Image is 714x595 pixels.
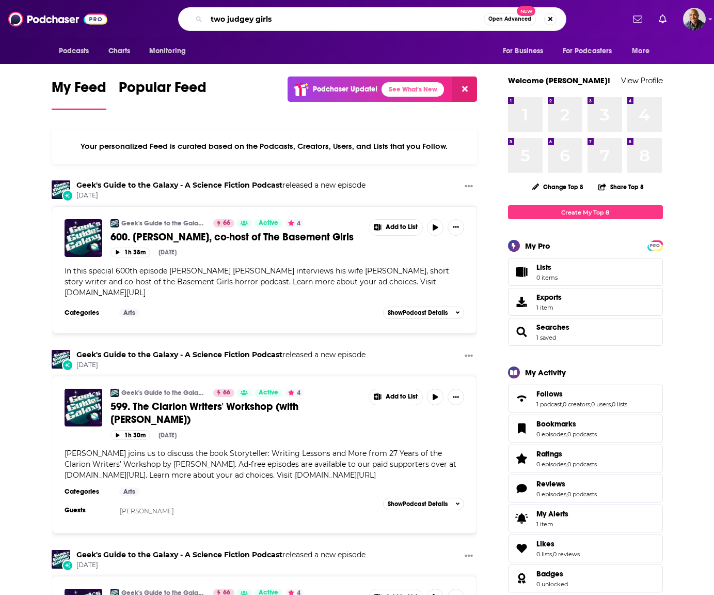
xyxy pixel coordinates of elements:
[612,401,627,408] a: 0 lists
[536,479,597,489] a: Reviews
[567,461,597,468] a: 0 podcasts
[65,266,449,297] span: In this special 600th episode [PERSON_NAME] [PERSON_NAME] interviews his wife [PERSON_NAME], shor...
[536,389,627,399] a: Follows
[683,8,706,30] img: User Profile
[536,263,551,272] span: Lists
[536,389,563,399] span: Follows
[65,449,456,480] span: [PERSON_NAME] joins us to discuss the book Storyteller: Writing Lessons and More from 27 Years of...
[566,461,567,468] span: ,
[8,9,107,29] img: Podchaser - Follow, Share and Rate Podcasts
[503,44,544,58] span: For Business
[313,85,377,94] p: Podchaser Update!
[683,8,706,30] span: Logged in as EricBarnett-SupportingCast
[536,539,554,548] span: Likes
[108,44,131,58] span: Charts
[536,274,558,281] span: 0 items
[76,361,366,370] span: [DATE]
[388,500,448,508] span: Show Podcast Details
[259,218,278,228] span: Active
[488,17,531,22] span: Open Advanced
[655,10,671,28] a: Show notifications dropdown
[556,41,627,61] button: open menu
[512,265,532,279] span: Lists
[59,44,89,58] span: Podcasts
[119,309,139,317] a: Arts
[536,491,566,498] a: 0 episodes
[536,419,576,429] span: Bookmarks
[625,41,662,61] button: open menu
[121,219,207,227] a: Geek's Guide to the Galaxy - A Science Fiction Podcast
[526,180,590,193] button: Change Top 8
[536,263,558,272] span: Lists
[512,421,532,436] a: Bookmarks
[508,385,663,413] span: Follows
[508,288,663,316] a: Exports
[65,389,102,426] a: 599. The Clarion Writers' Workshop (with Tom Gerencer)
[223,388,230,398] span: 66
[536,323,569,332] a: Searches
[536,569,563,578] span: Badges
[567,431,597,438] a: 0 podcasts
[52,180,70,199] a: Geek's Guide to the Galaxy - A Science Fiction Podcast
[76,180,282,190] a: Geek's Guide to the Galaxy - A Science Fiction Podcast
[149,44,186,58] span: Monitoring
[508,445,663,472] span: Ratings
[52,79,106,110] a: My Feed
[512,481,532,496] a: Reviews
[382,82,444,97] a: See What's New
[536,431,566,438] a: 0 episodes
[496,41,557,61] button: open menu
[536,293,562,302] span: Exports
[119,79,207,110] a: Popular Feed
[52,550,70,569] img: Geek's Guide to the Galaxy - A Science Fiction Podcast
[536,461,566,468] a: 0 episodes
[65,487,111,496] h3: Categories
[649,241,661,249] a: PRO
[536,539,580,548] a: Likes
[598,177,644,197] button: Share Top 8
[65,506,111,514] h3: Guests
[536,401,562,408] a: 1 podcast
[508,205,663,219] a: Create My Top 8
[65,309,111,317] h3: Categories
[536,509,568,518] span: My Alerts
[512,391,532,406] a: Follows
[448,219,464,236] button: Show More Button
[369,389,423,405] button: Show More Button
[110,389,119,397] a: Geek's Guide to the Galaxy - A Science Fiction Podcast
[621,75,663,85] a: View Profile
[566,491,567,498] span: ,
[121,389,207,397] a: Geek's Guide to the Galaxy - A Science Fiction Podcast
[508,258,663,286] a: Lists
[158,432,177,439] div: [DATE]
[110,400,361,426] a: 599. The Clarion Writers' Workshop (with [PERSON_NAME])
[213,389,234,397] a: 66
[536,304,562,311] span: 1 item
[536,479,565,489] span: Reviews
[76,350,366,360] h3: released a new episode
[52,350,70,369] img: Geek's Guide to the Galaxy - A Science Fiction Podcast
[65,219,102,257] img: 600. Steph Grossman, co-host of The Basement Girls
[536,419,597,429] a: Bookmarks
[76,550,282,559] a: Geek's Guide to the Galaxy - A Science Fiction Podcast
[536,521,568,528] span: 1 item
[629,10,646,28] a: Show notifications dropdown
[552,551,553,558] span: ,
[62,190,73,201] div: New Episode
[255,219,282,227] a: Active
[611,401,612,408] span: ,
[512,541,532,556] a: Likes
[110,231,361,243] a: 600. [PERSON_NAME], co-host of The Basement Girls
[255,389,282,397] a: Active
[110,219,119,227] img: Geek's Guide to the Galaxy - A Science Fiction Podcast
[369,220,423,235] button: Show More Button
[383,307,465,319] button: ShowPodcast Details
[536,449,597,459] a: Ratings
[563,401,590,408] a: 0 creators
[683,8,706,30] button: Show profile menu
